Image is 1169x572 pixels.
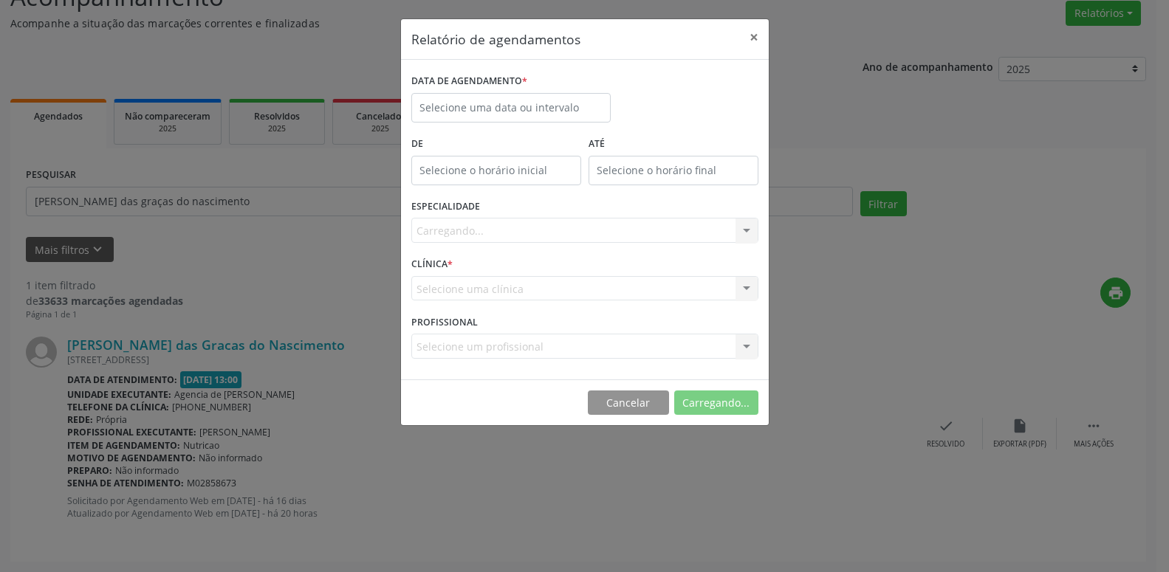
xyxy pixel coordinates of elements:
[411,93,611,123] input: Selecione uma data ou intervalo
[674,390,758,416] button: Carregando...
[411,311,478,334] label: PROFISSIONAL
[588,390,669,416] button: Cancelar
[411,133,581,156] label: De
[411,196,480,218] label: ESPECIALIDADE
[589,156,758,185] input: Selecione o horário final
[411,156,581,185] input: Selecione o horário inicial
[411,253,453,276] label: CLÍNICA
[739,19,769,55] button: Close
[411,30,580,49] h5: Relatório de agendamentos
[411,70,527,93] label: DATA DE AGENDAMENTO
[589,133,758,156] label: ATÉ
